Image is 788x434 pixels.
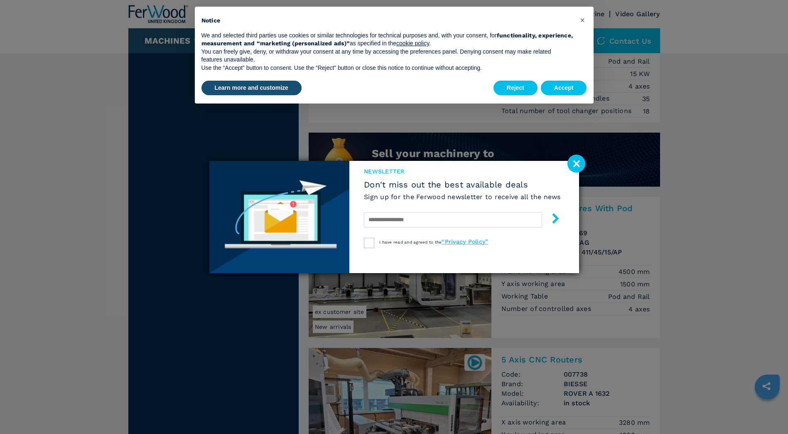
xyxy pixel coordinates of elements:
[541,81,587,96] button: Accept
[379,240,488,244] span: I have read and agreed to the
[201,64,574,72] p: Use the “Accept” button to consent. Use the “Reject” button or close this notice to continue with...
[542,210,561,229] button: submit-button
[364,167,561,175] span: newsletter
[364,180,561,190] span: Don't miss out the best available deals
[201,17,574,25] h2: Notice
[396,40,429,47] a: cookie policy
[576,13,589,27] button: Close this notice
[201,32,574,48] p: We and selected third parties use cookies or similar technologies for technical purposes and, wit...
[442,238,488,245] a: “Privacy Policy”
[493,81,538,96] button: Reject
[580,15,585,25] span: ×
[209,161,350,273] img: Newsletter image
[201,81,302,96] button: Learn more and customize
[364,192,561,202] h6: Sign up for the Ferwood newsletter to receive all the news
[201,32,573,47] strong: functionality, experience, measurement and “marketing (personalized ads)”
[201,48,574,64] p: You can freely give, deny, or withdraw your consent at any time by accessing the preferences pane...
